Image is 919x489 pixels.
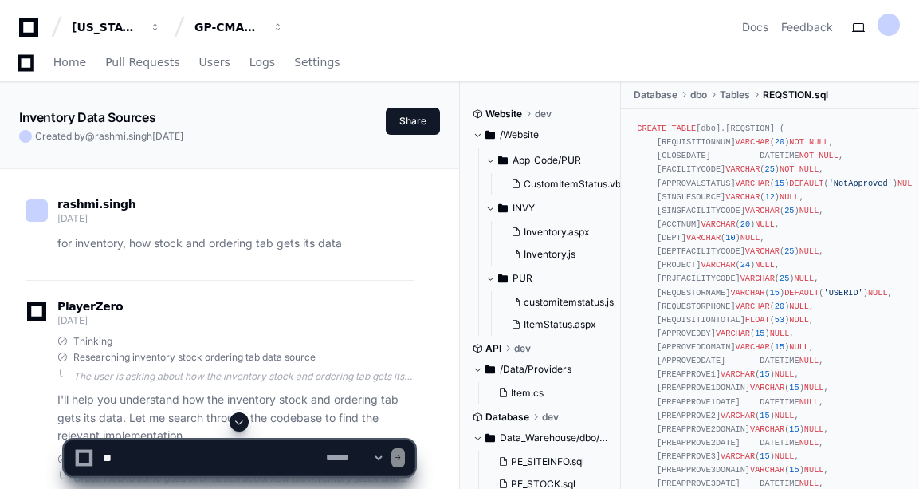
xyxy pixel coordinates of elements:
[795,274,815,283] span: NULL
[784,206,794,215] span: 25
[105,57,179,67] span: Pull Requests
[740,274,775,283] span: VARCHAR
[789,342,809,352] span: NULL
[485,266,622,291] button: PUR
[745,246,780,256] span: VARCHAR
[690,89,707,101] span: dbo
[634,89,677,101] span: Database
[716,329,750,338] span: VARCHAR
[53,45,86,81] a: Home
[789,179,823,188] span: DEFAULT
[823,288,862,298] span: 'USERID'
[829,179,893,188] span: 'NotApproved'
[745,315,770,325] span: FLOAT
[742,19,768,35] a: Docs
[784,246,794,256] span: 25
[897,179,917,188] span: NULL
[152,130,183,142] span: [DATE]
[57,391,414,445] p: I'll help you understand how the inventory stock and ordering tab gets its data. Let me search th...
[35,130,183,143] span: Created by
[199,45,230,81] a: Users
[73,370,414,383] div: The user is asking about how the inventory stock and ordering tab gets its data. This is a specif...
[804,383,824,392] span: NULL
[485,342,501,355] span: API
[809,137,829,147] span: NULL
[725,192,760,202] span: VARCHAR
[511,387,544,400] span: Item.cs
[770,329,790,338] span: NULL
[57,314,87,326] span: [DATE]
[799,151,814,160] span: NOT
[784,288,819,298] span: DEFAULT
[57,212,87,224] span: [DATE]
[485,148,622,173] button: App_Code/PUR
[498,269,508,288] svg: Directory
[53,57,86,67] span: Home
[524,226,590,239] span: Inventory.aspx
[386,108,440,135] button: Share
[57,198,135,211] span: rashmi.singh
[789,383,799,392] span: 15
[65,13,167,41] button: [US_STATE] Pacific
[775,302,784,311] span: 20
[505,243,613,266] button: Inventory.js
[799,397,819,407] span: NULL
[763,89,828,101] span: REQSTION.sql
[671,124,696,133] span: TABLE
[473,122,610,148] button: /Website
[524,248,575,261] span: Inventory.js
[194,19,263,35] div: GP-CMAG-MP2
[249,57,275,67] span: Logs
[524,178,621,191] span: CustomItemStatus.vb
[637,124,666,133] span: CREATE
[736,302,770,311] span: VARCHAR
[730,288,764,298] span: VARCHAR
[760,369,769,379] span: 15
[188,13,290,41] button: GP-CMAG-MP2
[485,125,495,144] svg: Directory
[736,137,770,147] span: VARCHAR
[513,272,532,285] span: PUR
[485,360,495,379] svg: Directory
[505,314,614,336] button: ItemStatus.aspx
[775,179,784,188] span: 15
[514,342,531,355] span: dev
[775,342,784,352] span: 15
[799,164,819,174] span: NULL
[57,235,414,253] p: for inventory, how stock and ordering tab gets its data
[105,45,179,81] a: Pull Requests
[721,369,755,379] span: VARCHAR
[740,260,750,270] span: 24
[542,411,559,424] span: dev
[770,288,780,298] span: 15
[513,202,535,215] span: INVY
[73,351,316,364] span: Researching inventory stock ordering tab data source
[745,206,780,215] span: VARCHAR
[819,151,838,160] span: NULL
[249,45,275,81] a: Logs
[485,195,622,221] button: INVY
[686,233,721,243] span: VARCHAR
[73,335,112,348] span: Thinking
[799,206,819,215] span: NULL
[740,233,760,243] span: NULL
[505,173,621,195] button: CustomItemStatus.vb
[492,382,600,404] button: Item.cs
[868,288,888,298] span: NULL
[775,411,795,420] span: NULL
[85,130,95,142] span: @
[500,363,571,376] span: /Data/Providers
[294,57,340,67] span: Settings
[505,221,613,243] button: Inventory.aspx
[736,179,770,188] span: VARCHAR
[789,137,803,147] span: NOT
[720,89,750,101] span: Tables
[701,219,735,229] span: VARCHAR
[473,357,610,382] button: /Data/Providers
[513,154,581,167] span: App_Code/PUR
[765,192,775,202] span: 12
[19,109,155,125] app-text-character-animate: Inventory Data Sources
[740,219,750,229] span: 20
[780,164,794,174] span: NOT
[750,383,784,392] span: VARCHAR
